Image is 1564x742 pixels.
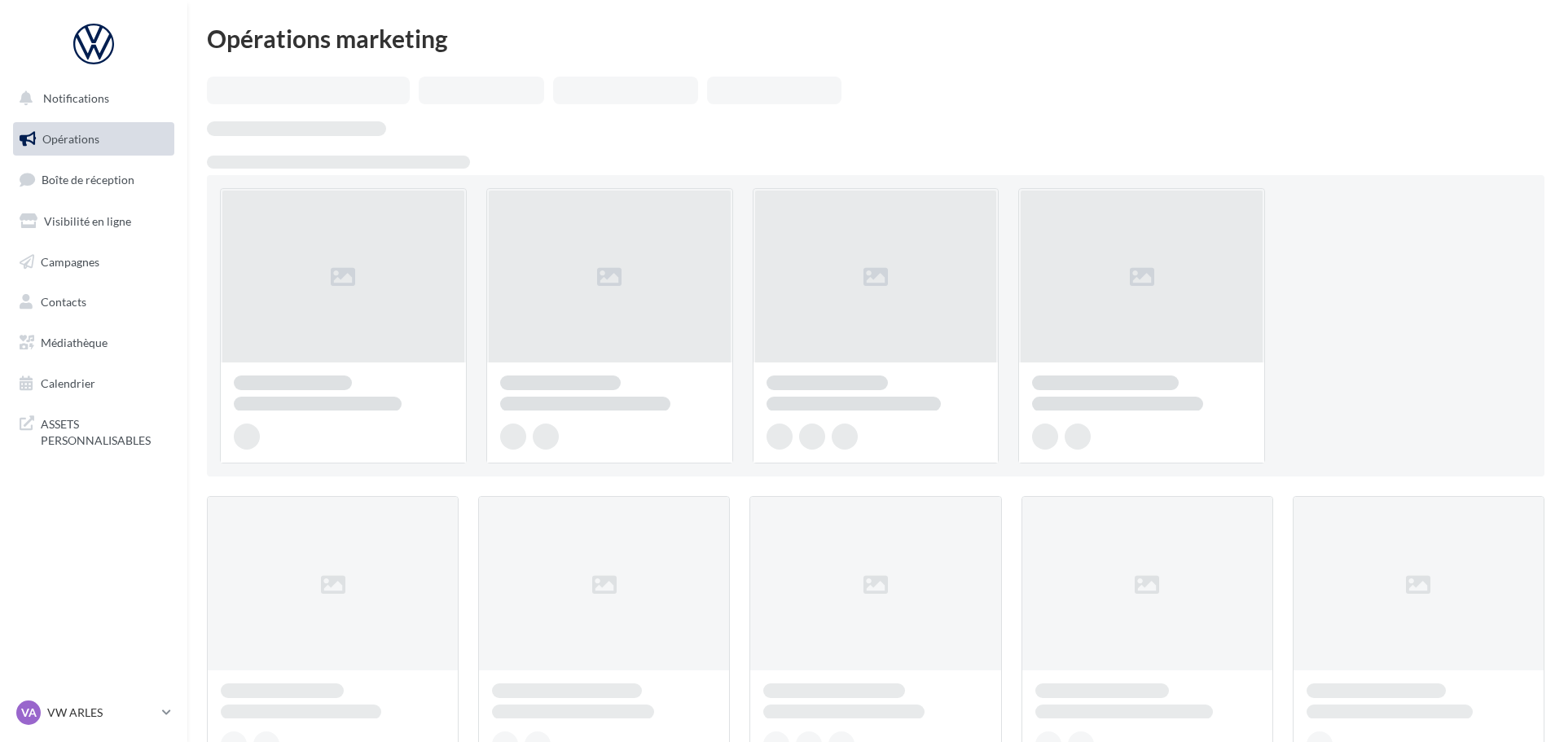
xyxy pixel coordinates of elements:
span: Campagnes [41,254,99,268]
a: Opérations [10,122,178,156]
button: Notifications [10,81,171,116]
span: VA [21,705,37,721]
span: Calendrier [41,376,95,390]
a: Boîte de réception [10,162,178,197]
span: Boîte de réception [42,173,134,187]
p: VW ARLES [47,705,156,721]
a: Visibilité en ligne [10,204,178,239]
a: Médiathèque [10,326,178,360]
a: Campagnes [10,245,178,279]
div: Opérations marketing [207,26,1544,50]
span: ASSETS PERSONNALISABLES [41,413,168,448]
a: Calendrier [10,367,178,401]
span: Notifications [43,91,109,105]
span: Médiathèque [41,336,108,349]
span: Visibilité en ligne [44,214,131,228]
a: Contacts [10,285,178,319]
span: Opérations [42,132,99,146]
span: Contacts [41,295,86,309]
a: ASSETS PERSONNALISABLES [10,406,178,454]
a: VA VW ARLES [13,697,174,728]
